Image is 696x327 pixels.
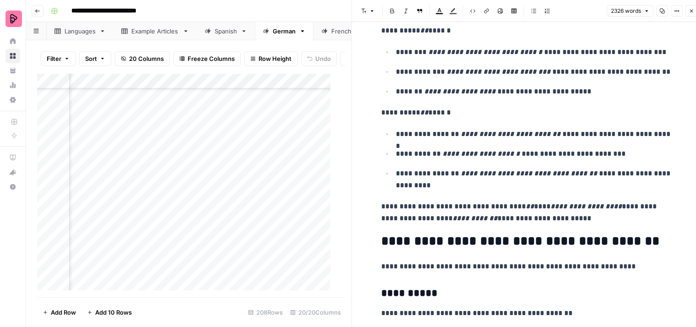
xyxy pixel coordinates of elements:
[115,51,170,66] button: 20 Columns
[273,27,296,36] div: German
[5,11,22,27] img: Preply Logo
[5,49,20,63] a: Browse
[41,51,76,66] button: Filter
[331,27,352,36] div: French
[5,93,20,107] a: Settings
[315,54,331,63] span: Undo
[286,305,345,320] div: 20/20 Columns
[5,34,20,49] a: Home
[313,22,370,40] a: French
[301,51,337,66] button: Undo
[5,150,20,165] a: AirOps Academy
[6,165,20,179] div: What's new?
[79,51,111,66] button: Sort
[173,51,241,66] button: Freeze Columns
[5,63,20,78] a: Your Data
[188,54,235,63] span: Freeze Columns
[5,180,20,194] button: Help + Support
[255,22,313,40] a: German
[5,78,20,93] a: Usage
[244,305,286,320] div: 208 Rows
[611,7,641,15] span: 2326 words
[95,308,132,317] span: Add 10 Rows
[215,27,237,36] div: Spanish
[81,305,137,320] button: Add 10 Rows
[37,305,81,320] button: Add Row
[197,22,255,40] a: Spanish
[51,308,76,317] span: Add Row
[113,22,197,40] a: Example Articles
[5,7,20,30] button: Workspace: Preply
[259,54,291,63] span: Row Height
[47,54,61,63] span: Filter
[129,54,164,63] span: 20 Columns
[607,5,653,17] button: 2326 words
[244,51,297,66] button: Row Height
[65,27,96,36] div: Languages
[131,27,179,36] div: Example Articles
[5,165,20,180] button: What's new?
[85,54,97,63] span: Sort
[47,22,113,40] a: Languages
